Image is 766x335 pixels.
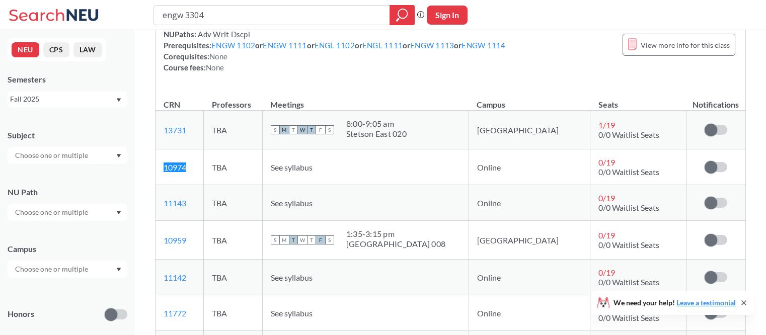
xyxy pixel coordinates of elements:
[298,125,307,134] span: W
[209,52,227,61] span: None
[8,130,127,141] div: Subject
[204,221,262,260] td: TBA
[12,42,39,57] button: NEU
[598,193,615,203] span: 0 / 19
[204,260,262,295] td: TBA
[8,147,127,164] div: Dropdown arrow
[43,42,69,57] button: CPS
[116,211,121,215] svg: Dropdown arrow
[598,157,615,167] span: 0 / 19
[211,41,255,50] a: ENGW 1102
[686,89,745,111] th: Notifications
[469,295,590,331] td: Online
[116,268,121,272] svg: Dropdown arrow
[271,198,313,208] span: See syllabus
[271,162,313,172] span: See syllabus
[410,41,454,50] a: ENGW 1113
[307,125,316,134] span: T
[346,239,445,249] div: [GEOGRAPHIC_DATA] 008
[469,149,590,185] td: Online
[427,6,468,25] button: Sign In
[298,235,307,244] span: W
[469,89,590,111] th: Campus
[307,235,316,244] span: T
[316,125,325,134] span: F
[469,185,590,221] td: Online
[598,313,659,322] span: 0/0 Waitlist Seats
[116,98,121,102] svg: Dropdown arrow
[346,129,407,139] div: Stetson East 020
[289,125,298,134] span: T
[598,230,615,240] span: 0 / 19
[204,295,262,331] td: TBA
[462,41,505,50] a: ENGW 1114
[164,162,186,172] a: 10974
[346,119,407,129] div: 8:00 - 9:05 am
[8,261,127,278] div: Dropdown arrow
[676,298,736,307] a: Leave a testimonial
[271,235,280,244] span: S
[325,125,334,134] span: S
[8,187,127,198] div: NU Path
[162,7,382,24] input: Class, professor, course number, "phrase"
[164,198,186,208] a: 11143
[116,154,121,158] svg: Dropdown arrow
[325,235,334,244] span: S
[390,5,415,25] div: magnifying glass
[164,235,186,245] a: 10959
[204,185,262,221] td: TBA
[263,41,307,50] a: ENGW 1111
[206,63,224,72] span: None
[469,111,590,149] td: [GEOGRAPHIC_DATA]
[614,299,736,306] span: We need your help!
[271,308,313,318] span: See syllabus
[164,308,186,318] a: 11772
[204,89,262,111] th: Professors
[315,41,355,50] a: ENGL 1102
[196,30,250,39] span: Adv Writ Dscpl
[316,235,325,244] span: F
[271,273,313,282] span: See syllabus
[590,89,686,111] th: Seats
[164,99,180,110] div: CRN
[289,235,298,244] span: T
[8,91,127,107] div: Fall 2025Dropdown arrow
[598,130,659,139] span: 0/0 Waitlist Seats
[598,268,615,277] span: 0 / 19
[8,74,127,85] div: Semesters
[598,203,659,212] span: 0/0 Waitlist Seats
[8,308,34,320] p: Honors
[346,229,445,239] div: 1:35 - 3:15 pm
[164,273,186,282] a: 11142
[164,29,506,73] div: NUPaths: Prerequisites: or or or or or Corequisites: Course fees:
[396,8,408,22] svg: magnifying glass
[204,149,262,185] td: TBA
[598,240,659,249] span: 0/0 Waitlist Seats
[10,94,115,105] div: Fall 2025
[271,125,280,134] span: S
[8,204,127,221] div: Dropdown arrow
[598,277,659,287] span: 0/0 Waitlist Seats
[598,167,659,177] span: 0/0 Waitlist Seats
[598,120,615,130] span: 1 / 19
[280,235,289,244] span: M
[204,111,262,149] td: TBA
[469,221,590,260] td: [GEOGRAPHIC_DATA]
[164,125,186,135] a: 13731
[362,41,403,50] a: ENGL 1111
[10,263,95,275] input: Choose one or multiple
[280,125,289,134] span: M
[10,149,95,161] input: Choose one or multiple
[262,89,469,111] th: Meetings
[10,206,95,218] input: Choose one or multiple
[73,42,102,57] button: LAW
[8,243,127,255] div: Campus
[641,39,730,51] span: View more info for this class
[469,260,590,295] td: Online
